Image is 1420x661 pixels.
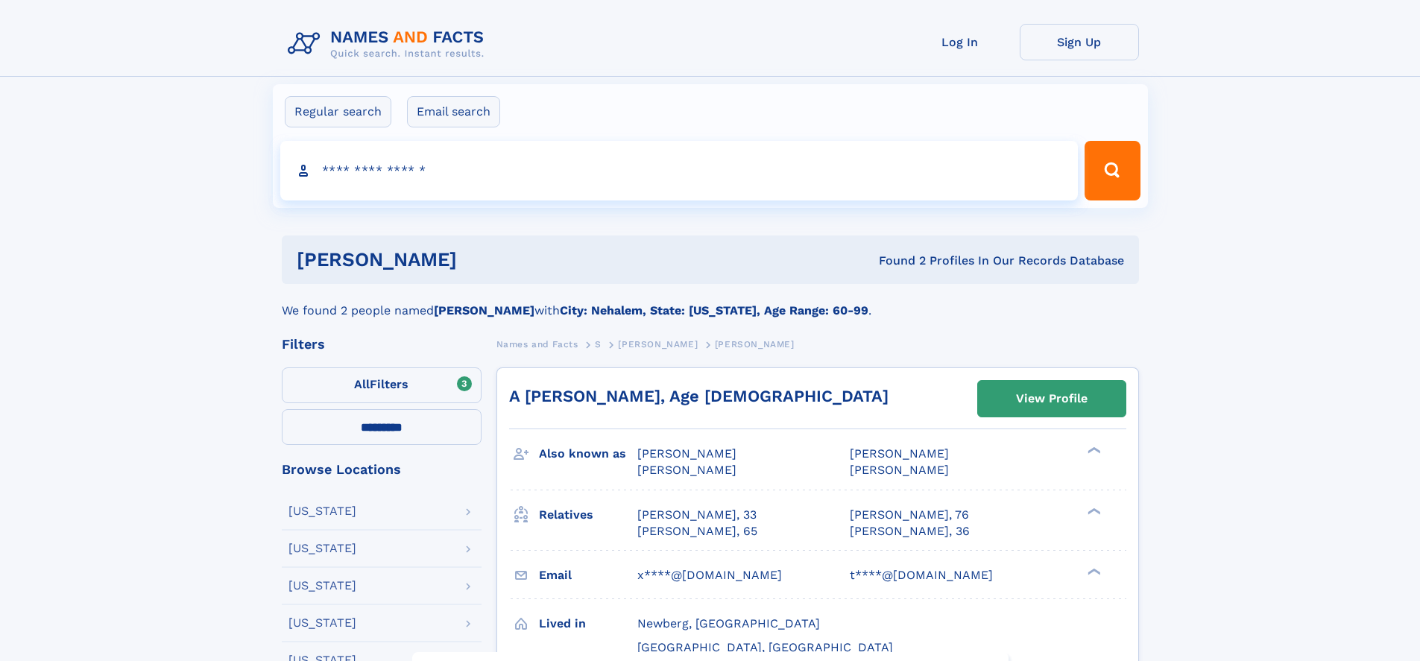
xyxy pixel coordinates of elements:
[285,96,391,127] label: Regular search
[297,250,668,269] h1: [PERSON_NAME]
[850,446,949,461] span: [PERSON_NAME]
[1084,446,1102,455] div: ❯
[850,523,970,540] a: [PERSON_NAME], 36
[595,335,602,353] a: S
[288,617,356,629] div: [US_STATE]
[496,335,578,353] a: Names and Facts
[637,640,893,654] span: [GEOGRAPHIC_DATA], [GEOGRAPHIC_DATA]
[668,253,1124,269] div: Found 2 Profiles In Our Records Database
[434,303,534,317] b: [PERSON_NAME]
[715,339,795,350] span: [PERSON_NAME]
[288,543,356,554] div: [US_STATE]
[280,141,1079,200] input: search input
[282,367,482,403] label: Filters
[1020,24,1139,60] a: Sign Up
[637,616,820,630] span: Newberg, [GEOGRAPHIC_DATA]
[1084,506,1102,516] div: ❯
[354,377,370,391] span: All
[618,339,698,350] span: [PERSON_NAME]
[850,507,969,523] a: [PERSON_NAME], 76
[539,611,637,636] h3: Lived in
[978,381,1126,417] a: View Profile
[1084,566,1102,576] div: ❯
[539,441,637,467] h3: Also known as
[1085,141,1140,200] button: Search Button
[539,502,637,528] h3: Relatives
[282,24,496,64] img: Logo Names and Facts
[282,338,482,351] div: Filters
[637,446,736,461] span: [PERSON_NAME]
[900,24,1020,60] a: Log In
[282,463,482,476] div: Browse Locations
[1016,382,1088,416] div: View Profile
[637,507,757,523] a: [PERSON_NAME], 33
[595,339,602,350] span: S
[288,505,356,517] div: [US_STATE]
[637,463,736,477] span: [PERSON_NAME]
[539,563,637,588] h3: Email
[288,580,356,592] div: [US_STATE]
[560,303,868,317] b: City: Nehalem, State: [US_STATE], Age Range: 60-99
[637,523,757,540] a: [PERSON_NAME], 65
[282,284,1139,320] div: We found 2 people named with .
[407,96,500,127] label: Email search
[509,387,889,405] a: A [PERSON_NAME], Age [DEMOGRAPHIC_DATA]
[618,335,698,353] a: [PERSON_NAME]
[850,463,949,477] span: [PERSON_NAME]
